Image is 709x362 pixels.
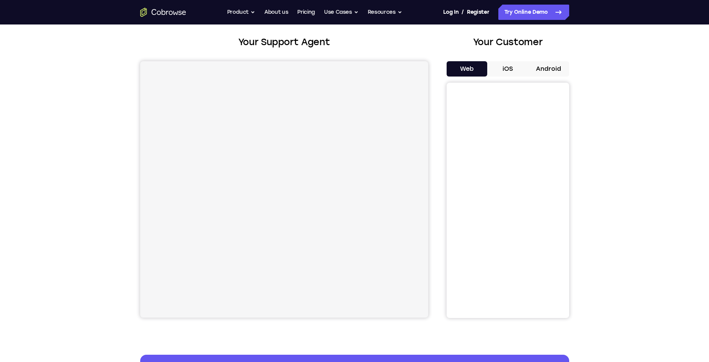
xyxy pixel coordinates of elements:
a: Try Online Demo [498,5,569,20]
a: Register [467,5,489,20]
span: / [462,8,464,17]
iframe: Agent [140,61,428,318]
a: Log In [443,5,458,20]
button: Web [447,61,488,77]
button: Android [528,61,569,77]
button: Resources [368,5,402,20]
button: iOS [487,61,528,77]
h2: Your Customer [447,35,569,49]
button: Use Cases [324,5,359,20]
a: About us [264,5,288,20]
h2: Your Support Agent [140,35,428,49]
button: Product [227,5,255,20]
a: Pricing [297,5,315,20]
a: Go to the home page [140,8,186,17]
